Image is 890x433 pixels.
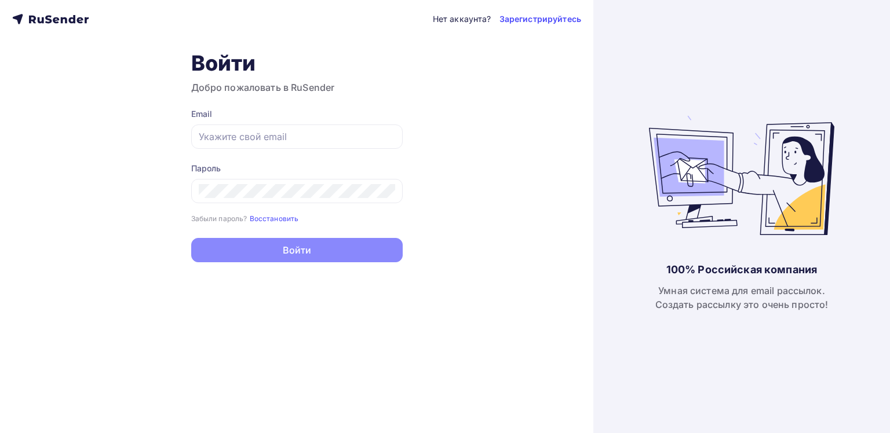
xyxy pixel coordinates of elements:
[191,80,403,94] h3: Добро пожаловать в RuSender
[191,214,247,223] small: Забыли пароль?
[191,163,403,174] div: Пароль
[199,130,395,144] input: Укажите свой email
[191,238,403,262] button: Войти
[191,50,403,76] h1: Войти
[499,13,581,25] a: Зарегистрируйтесь
[655,284,829,311] div: Умная система для email рассылок. Создать рассылку это очень просто!
[191,108,403,120] div: Email
[433,13,491,25] div: Нет аккаунта?
[250,213,299,223] a: Восстановить
[250,214,299,223] small: Восстановить
[666,263,817,277] div: 100% Российская компания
